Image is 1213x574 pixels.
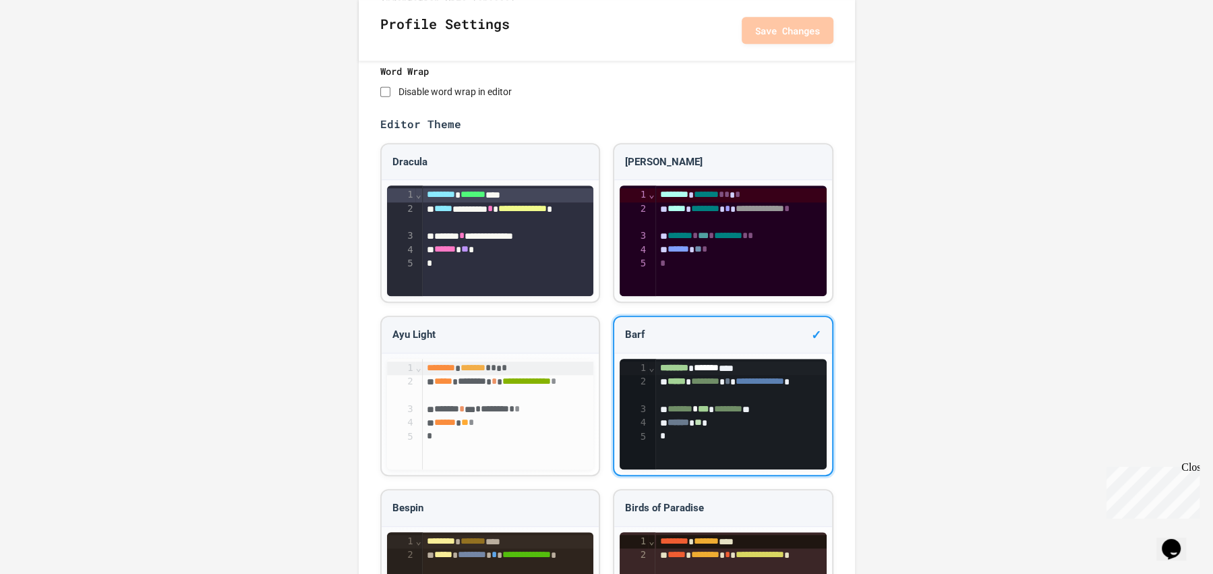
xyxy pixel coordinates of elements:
label: Editor Theme [380,116,833,132]
div: 3 [620,229,648,243]
div: 1 [387,535,415,548]
div: 2 [620,202,648,230]
div: 2 [387,202,415,230]
h2: Profile Settings [380,13,510,47]
div: 1 [387,362,415,375]
label: Disable word wrap in editor [398,86,512,97]
div: 5 [387,430,415,444]
span: Fold line [648,362,655,373]
span: Fold line [415,362,422,373]
div: 3 [387,403,415,416]
div: 4 [387,416,415,430]
div: 2 [620,375,648,403]
iframe: chat widget [1156,520,1200,561]
div: 2 [387,375,415,403]
div: 1 [620,535,648,548]
div: 1 [387,188,415,202]
div: Bespin [382,490,599,527]
div: 1 [620,362,648,375]
span: Fold line [648,536,655,546]
button: Save Changes [742,17,833,44]
div: 5 [620,430,648,444]
iframe: chat widget [1101,461,1200,519]
div: 4 [387,243,415,257]
div: 3 [620,403,648,416]
div: 5 [387,257,415,270]
div: Birds of Paradise [614,490,831,527]
div: 5 [620,257,648,270]
div: Chat with us now!Close [5,5,93,86]
div: 4 [620,416,648,430]
label: Word Wrap [380,64,833,78]
span: Fold line [415,536,422,546]
span: Fold line [648,189,655,200]
div: 3 [387,229,415,243]
div: 4 [620,243,648,257]
div: [PERSON_NAME] [614,144,831,181]
div: Ayu Light [382,317,599,353]
div: Dracula [382,144,599,181]
span: Fold line [415,189,422,200]
div: 1 [620,188,648,202]
div: Barf [614,317,831,353]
